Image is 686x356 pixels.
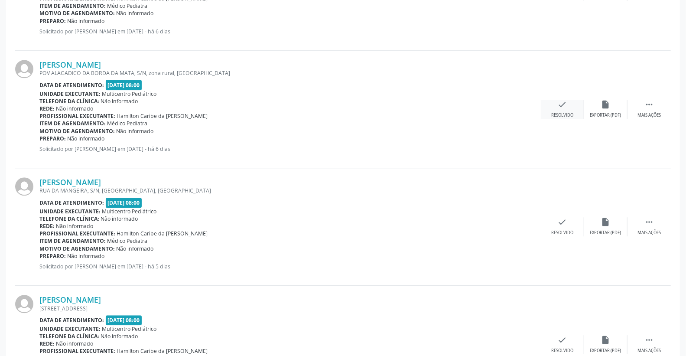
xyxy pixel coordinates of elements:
[15,295,33,313] img: img
[117,230,208,237] span: Hamilton Caribe da [PERSON_NAME]
[39,98,99,105] b: Telefone da clínica:
[644,100,654,109] i: 
[39,245,115,252] b: Motivo de agendamento:
[39,333,99,340] b: Telefone da clínica:
[117,112,208,120] span: Hamilton Caribe da [PERSON_NAME]
[590,230,621,236] div: Exportar (PDF)
[39,208,101,215] b: Unidade executante:
[551,112,573,118] div: Resolvido
[590,348,621,354] div: Exportar (PDF)
[558,100,567,109] i: check
[39,222,55,230] b: Rede:
[39,2,106,10] b: Item de agendamento:
[637,112,661,118] div: Mais ações
[117,127,154,135] span: Não informado
[39,295,101,304] a: [PERSON_NAME]
[558,335,567,345] i: check
[101,215,138,222] span: Não informado
[558,217,567,227] i: check
[39,28,541,35] p: Solicitado por [PERSON_NAME] em [DATE] - há 6 dias
[601,100,611,109] i: insert_drive_file
[102,208,157,215] span: Multicentro Pediátrico
[101,98,138,105] span: Não informado
[101,333,138,340] span: Não informado
[637,348,661,354] div: Mais ações
[39,177,101,187] a: [PERSON_NAME]
[601,217,611,227] i: insert_drive_file
[107,120,148,127] span: Médico Pediatra
[39,69,541,77] div: POV ALAGADICO DA BORDA DA MATA, S/N, zona rural, [GEOGRAPHIC_DATA]
[56,222,94,230] span: Não informado
[39,187,541,194] div: RUA DA MANGEIRA, S/N, [GEOGRAPHIC_DATA], [GEOGRAPHIC_DATA]
[106,315,142,325] span: [DATE] 08:00
[590,112,621,118] div: Exportar (PDF)
[637,230,661,236] div: Mais ações
[39,127,115,135] b: Motivo de agendamento:
[39,82,104,89] b: Data de atendimento:
[39,90,101,98] b: Unidade executante:
[601,335,611,345] i: insert_drive_file
[39,105,55,112] b: Rede:
[56,105,94,112] span: Não informado
[551,348,573,354] div: Resolvido
[39,252,66,260] b: Preparo:
[68,252,105,260] span: Não informado
[15,60,33,78] img: img
[551,230,573,236] div: Resolvido
[39,215,99,222] b: Telefone da clínica:
[39,60,101,69] a: [PERSON_NAME]
[39,305,541,312] div: [STREET_ADDRESS]
[56,340,94,347] span: Não informado
[106,80,142,90] span: [DATE] 08:00
[39,112,115,120] b: Profissional executante:
[39,120,106,127] b: Item de agendamento:
[15,177,33,196] img: img
[39,145,541,153] p: Solicitado por [PERSON_NAME] em [DATE] - há 6 dias
[107,2,148,10] span: Médico Pediatra
[39,230,115,237] b: Profissional executante:
[102,325,157,333] span: Multicentro Pediátrico
[106,198,142,208] span: [DATE] 08:00
[39,199,104,206] b: Data de atendimento:
[39,263,541,270] p: Solicitado por [PERSON_NAME] em [DATE] - há 5 dias
[39,135,66,142] b: Preparo:
[117,347,208,355] span: Hamilton Caribe da [PERSON_NAME]
[107,237,148,245] span: Médico Pediatra
[39,317,104,324] b: Data de atendimento:
[102,90,157,98] span: Multicentro Pediátrico
[39,347,115,355] b: Profissional executante:
[39,237,106,245] b: Item de agendamento:
[68,135,105,142] span: Não informado
[644,217,654,227] i: 
[117,10,154,17] span: Não informado
[117,245,154,252] span: Não informado
[68,17,105,25] span: Não informado
[39,10,115,17] b: Motivo de agendamento:
[39,325,101,333] b: Unidade executante:
[644,335,654,345] i: 
[39,340,55,347] b: Rede:
[39,17,66,25] b: Preparo:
